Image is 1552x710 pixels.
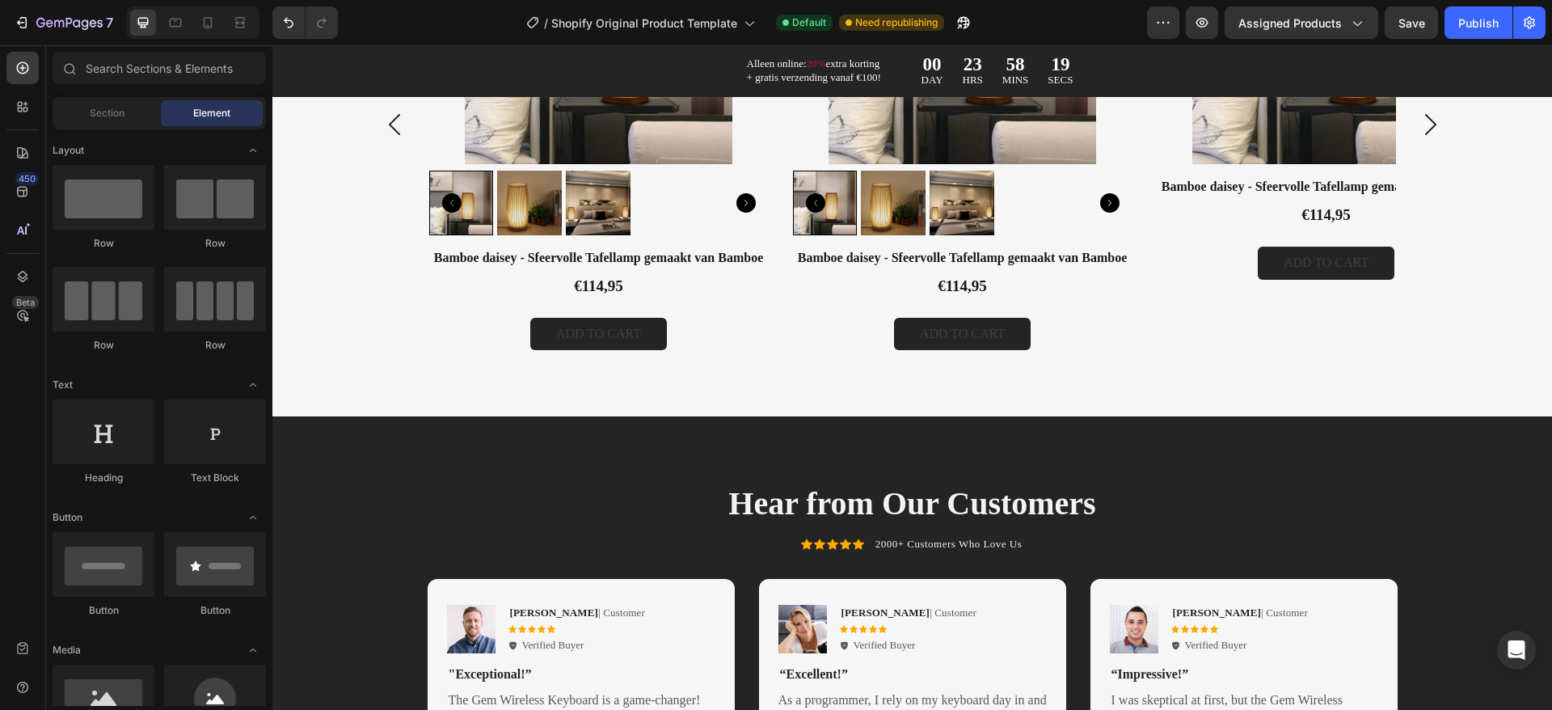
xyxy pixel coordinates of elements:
p: “Impressive!” [839,621,1104,638]
a: Bamboe daisey - Sfeervolle Tafellamp gemaakt van Bamboe [521,203,860,223]
div: Row [164,236,266,251]
div: Add to cart [1011,209,1096,226]
a: Bamboe daisey - Sfeervolle Tafellamp gemaakt van Bamboe [884,132,1224,152]
button: Save [1385,6,1438,39]
span: Need republishing [855,15,938,30]
p: | Customer [569,561,704,575]
p: “Excellent!” [508,621,774,638]
p: 2000+ Customers Who Love Us [603,492,750,506]
iframe: Design area [272,45,1552,710]
button: Carousel Next Arrow [828,148,847,167]
button: Add to cart [258,273,394,306]
button: Add to cart [985,201,1122,235]
span: Default [792,15,826,30]
div: €114,95 [884,158,1224,182]
p: I was skeptical at first, but the Gem Wireless Keyboard has become an indispensable part of my da... [839,647,1104,697]
div: Publish [1458,15,1499,32]
p: "Exceptional!” [176,621,441,638]
div: Text Block [164,471,266,485]
p: 7 [106,13,113,32]
div: Beta [12,296,39,309]
img: gempages_432750572815254551-c9f13168-bf8f-4318-a82e-bac41c11e37e.png [837,560,886,608]
button: Add to cart [622,273,758,306]
span: Layout [53,143,84,158]
span: Media [53,643,81,657]
button: Carousel Next Arrow [1145,66,1171,92]
strong: [PERSON_NAME] [900,561,989,573]
span: Shopify Original Product Template [551,15,737,32]
span: Section [90,106,124,120]
button: Assigned Products [1225,6,1378,39]
div: Button [53,603,154,618]
input: Search Sections & Elements [53,52,266,84]
p: Verified Buyer [250,594,312,607]
div: €114,95 [521,230,860,253]
div: Open Intercom Messenger [1497,631,1536,670]
strong: [PERSON_NAME] [238,561,327,573]
div: Button [164,603,266,618]
span: Toggle open [240,372,266,398]
span: Text [53,378,73,392]
div: €114,95 [157,230,496,253]
div: 450 [15,172,39,185]
div: Row [164,338,266,353]
button: Carousel Next Arrow [464,148,483,167]
p: Verified Buyer [581,594,643,607]
div: Add to cart [647,281,732,298]
a: Bamboe daisey - Sfeervolle Tafellamp gemaakt van Bamboe [157,203,496,223]
p: As a programmer, I rely on my keyboard day in and day out. The Gem has exceeded all my expectations. [506,647,776,697]
img: gempages_432750572815254551-0f3f1b4e-bdf7-450b-82c1-89dfc5a87e26.png [506,560,555,608]
div: Heading [53,471,154,485]
strong: [PERSON_NAME] [569,561,658,573]
span: Button [53,510,82,525]
p: | Customer [900,561,1035,575]
span: Save [1398,16,1425,30]
div: Row [53,338,154,353]
div: Row [53,236,154,251]
p: The Gem Wireless Keyboard is a game-changer! Sleek design, lightning-fast response, and a pleasur... [176,647,441,697]
div: Undo/Redo [272,6,338,39]
span: / [544,15,548,32]
button: Carousel Back Arrow [533,148,553,167]
span: Toggle open [240,637,266,663]
span: Toggle open [240,505,266,530]
button: Publish [1444,6,1512,39]
h2: Hear from Our Customers [16,436,1263,481]
span: Assigned Products [1238,15,1342,32]
span: Element [193,106,230,120]
div: Add to cart [284,281,369,298]
p: | Customer [238,561,373,575]
img: gempages_432750572815254551-f132cfa5-ab01-4656-bf4a-f0e5a90a2fb3.png [175,560,223,608]
span: Toggle open [240,137,266,163]
p: Verified Buyer [913,594,975,607]
button: 7 [6,6,120,39]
